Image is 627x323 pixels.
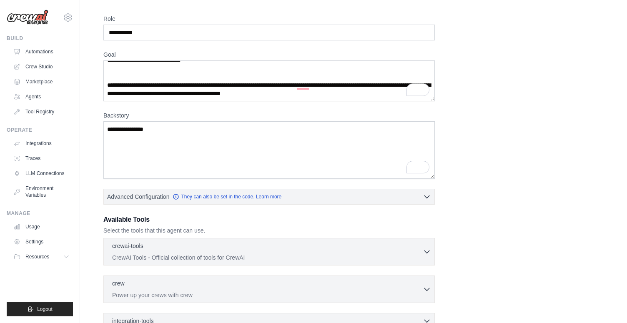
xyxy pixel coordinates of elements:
[112,279,125,288] p: crew
[112,291,423,299] p: Power up your crews with crew
[7,35,73,42] div: Build
[107,242,431,262] button: crewai-tools CrewAI Tools - Official collection of tools for CrewAI
[10,182,73,202] a: Environment Variables
[10,75,73,88] a: Marketplace
[103,226,435,235] p: Select the tools that this agent can use.
[25,253,49,260] span: Resources
[10,250,73,263] button: Resources
[10,220,73,233] a: Usage
[37,306,53,313] span: Logout
[104,189,434,204] button: Advanced Configuration They can also be set in the code. Learn more
[7,127,73,133] div: Operate
[112,242,143,250] p: crewai-tools
[10,90,73,103] a: Agents
[10,137,73,150] a: Integrations
[103,50,435,59] label: Goal
[7,10,48,25] img: Logo
[107,193,169,201] span: Advanced Configuration
[10,167,73,180] a: LLM Connections
[103,15,435,23] label: Role
[107,279,431,299] button: crew Power up your crews with crew
[103,60,435,101] textarea: To enrich screen reader interactions, please activate Accessibility in Grammarly extension settings
[173,193,281,200] a: They can also be set in the code. Learn more
[103,121,435,179] textarea: To enrich screen reader interactions, please activate Accessibility in Grammarly extension settings
[10,45,73,58] a: Automations
[10,235,73,248] a: Settings
[7,302,73,316] button: Logout
[10,105,73,118] a: Tool Registry
[7,210,73,217] div: Manage
[103,215,435,225] h3: Available Tools
[112,253,423,262] p: CrewAI Tools - Official collection of tools for CrewAI
[103,111,435,120] label: Backstory
[10,152,73,165] a: Traces
[10,60,73,73] a: Crew Studio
